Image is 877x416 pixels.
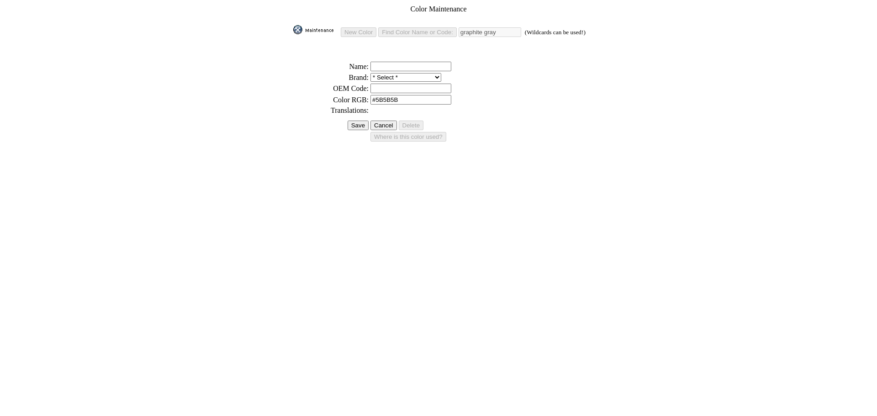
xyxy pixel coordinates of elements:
[291,83,369,94] td: OEM Code:
[291,106,369,115] td: Translations:
[378,27,457,37] input: Find Color Name or Code:
[291,73,369,82] td: Brand:
[291,5,586,14] td: Color Maintenance
[291,95,369,105] td: Color RGB:
[370,121,397,130] input: Cancel
[348,121,369,130] input: Save
[291,61,369,72] td: Name:
[525,29,586,36] small: (Wildcards can be used!)
[370,132,446,142] input: Where is this color used?
[293,25,339,34] img: maint.gif
[341,27,376,37] input: New Color
[399,121,424,130] input: Be careful! Delete cannot be un-done!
